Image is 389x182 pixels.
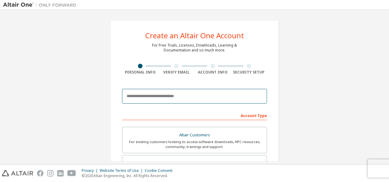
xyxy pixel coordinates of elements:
div: Altair Customers [126,131,263,139]
div: For existing customers looking to access software downloads, HPC resources, community, trainings ... [126,139,263,149]
div: Security Setup [231,70,267,75]
p: © 2025 Altair Engineering, Inc. All Rights Reserved. [82,173,176,178]
div: Verify Email [158,70,195,75]
div: For Free Trials, Licenses, Downloads, Learning & Documentation and so much more. [152,43,237,53]
img: linkedin.svg [57,170,64,176]
img: Altair One [3,2,80,8]
div: Privacy [82,168,100,173]
div: Account Type [122,110,267,120]
img: altair_logo.svg [2,170,33,176]
img: youtube.svg [67,170,76,176]
div: Create an Altair One Account [145,32,244,39]
img: instagram.svg [47,170,54,176]
div: Personal Info [122,70,158,75]
div: Website Terms of Use [100,168,145,173]
div: Students [126,159,263,168]
div: Cookie Consent [145,168,176,173]
div: Account Info [194,70,231,75]
img: facebook.svg [37,170,43,176]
